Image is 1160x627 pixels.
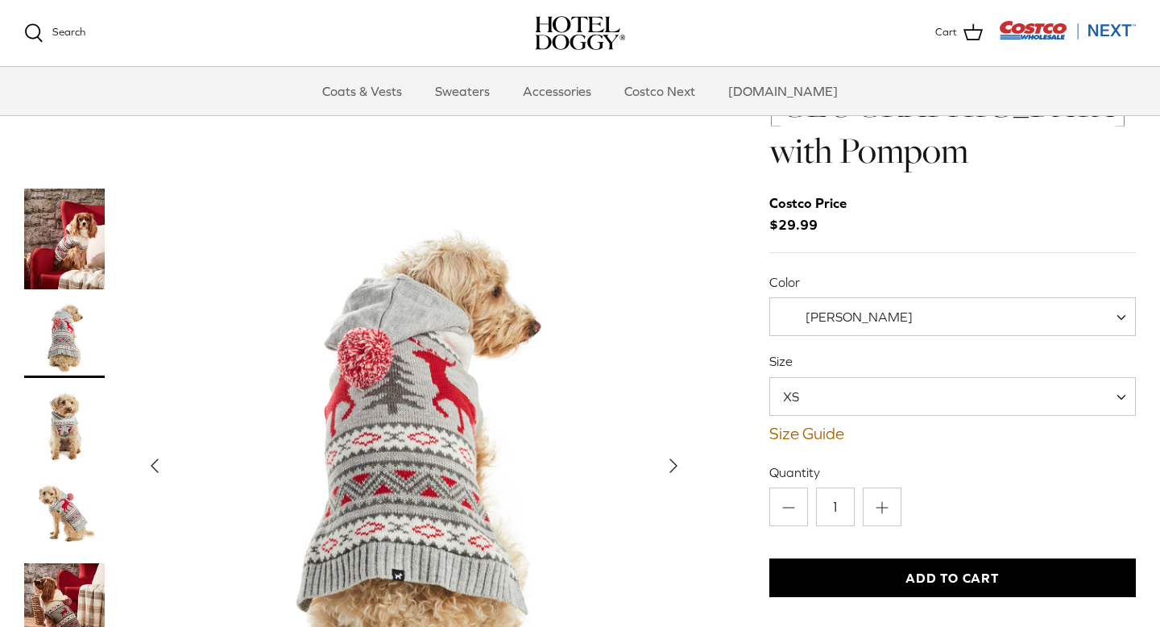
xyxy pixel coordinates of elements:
a: Thumbnail Link [24,475,105,555]
a: Thumbnail Link [24,189,105,289]
span: Search [52,26,85,38]
a: Visit Costco Next [999,31,1136,43]
span: Vanilla Ice [770,309,946,326]
label: Size [769,352,1136,370]
span: XS [770,388,831,405]
img: hoteldoggycom [535,16,625,50]
button: Next [656,448,691,484]
h1: Hotel [GEOGRAPHIC_DATA] with Pompom [769,37,1136,173]
a: Sweaters [420,67,504,115]
a: Accessories [508,67,606,115]
span: $29.99 [769,193,863,236]
span: Vanilla Ice [769,297,1136,336]
span: Cart [935,24,957,41]
a: [DOMAIN_NAME] [714,67,852,115]
span: XS [769,377,1136,416]
a: Search [24,23,85,43]
a: Size Guide [769,424,1136,443]
button: Previous [137,448,172,484]
a: Thumbnail Link [24,386,105,467]
a: Coats & Vests [308,67,416,115]
a: hoteldoggy.com hoteldoggycom [535,16,625,50]
a: Thumbnail Link [24,297,105,378]
div: Costco Price [769,193,847,214]
label: Quantity [769,463,1136,481]
span: [PERSON_NAME] [806,309,913,324]
a: Cart [935,23,983,44]
input: Quantity [816,488,855,526]
a: Costco Next [610,67,710,115]
label: Color [769,273,1136,291]
img: Costco Next [999,20,1136,40]
button: Add to Cart [769,558,1136,597]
